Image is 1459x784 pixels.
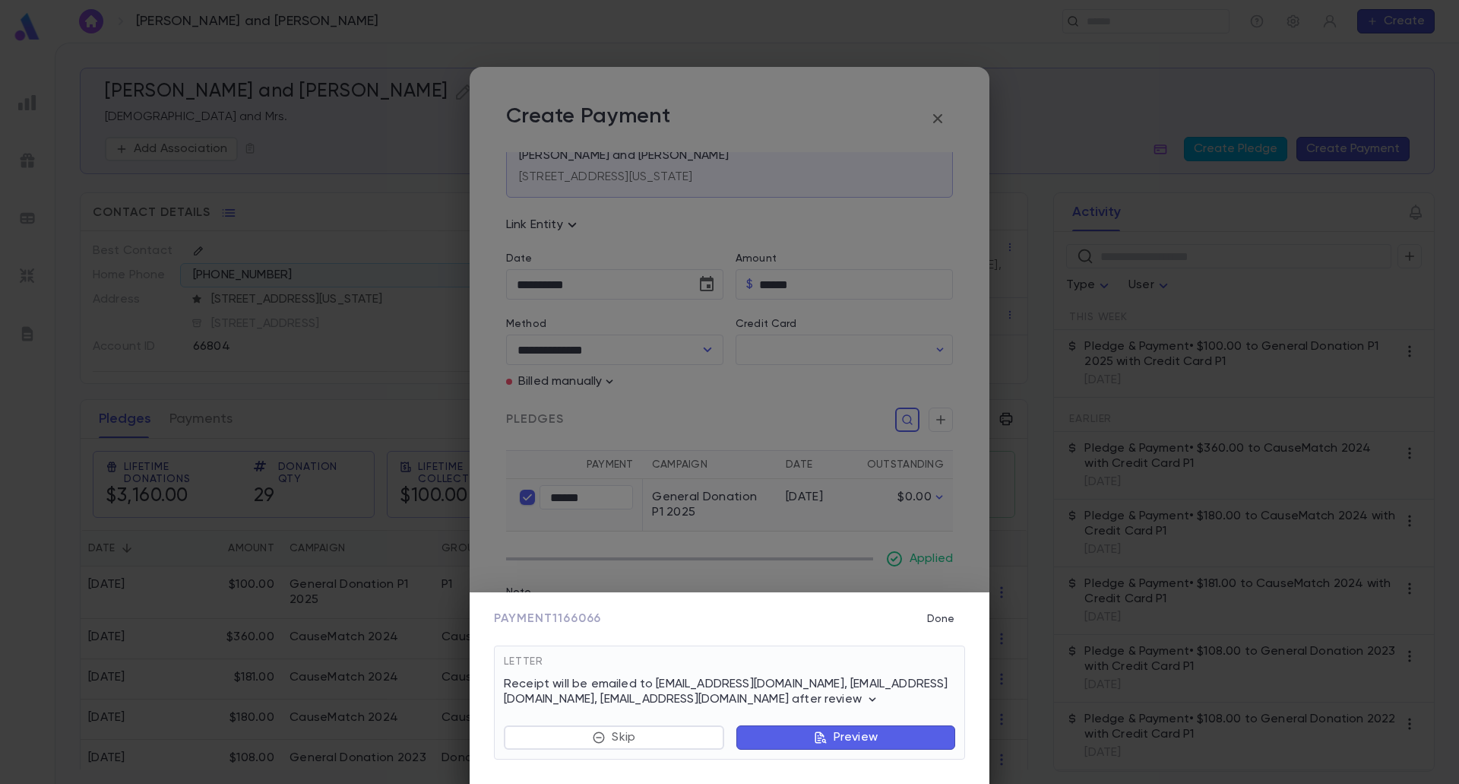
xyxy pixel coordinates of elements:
[494,611,601,627] span: Payment 1166066
[504,677,955,707] p: Receipt will be emailed to [EMAIL_ADDRESS][DOMAIN_NAME], [EMAIL_ADDRESS][DOMAIN_NAME], [EMAIL_ADD...
[504,655,955,677] div: Letter
[504,725,724,750] button: Skip
[916,605,965,633] button: Done
[834,730,878,745] p: Preview
[612,730,635,745] p: Skip
[736,725,955,750] button: Preview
